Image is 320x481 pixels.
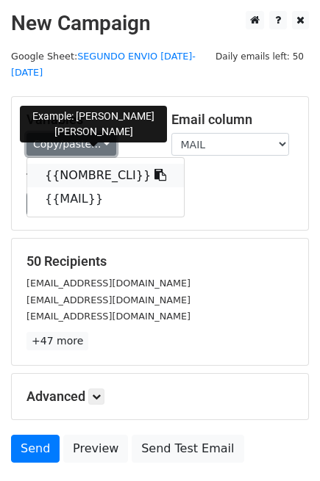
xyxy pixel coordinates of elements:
iframe: Chat Widget [246,411,320,481]
h2: New Campaign [11,11,309,36]
a: +47 more [26,332,88,350]
a: {{NOMBRE_CLI}} [27,164,184,187]
a: Send [11,435,60,463]
h5: Advanced [26,388,294,405]
h5: Email column [171,112,294,128]
a: Preview [63,435,128,463]
small: Google Sheet: [11,51,196,79]
small: [EMAIL_ADDRESS][DOMAIN_NAME] [26,278,191,289]
div: Widget de chat [246,411,320,481]
small: [EMAIL_ADDRESS][DOMAIN_NAME] [26,294,191,305]
a: Send Test Email [132,435,243,463]
span: Daily emails left: 50 [210,48,309,65]
h5: 50 Recipients [26,253,294,270]
small: [EMAIL_ADDRESS][DOMAIN_NAME] [26,311,191,322]
a: Daily emails left: 50 [210,51,309,62]
a: {{MAIL}} [27,187,184,211]
div: Example: [PERSON_NAME] [PERSON_NAME] [20,106,167,142]
a: SEGUNDO ENVIO [DATE]-[DATE] [11,51,196,79]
